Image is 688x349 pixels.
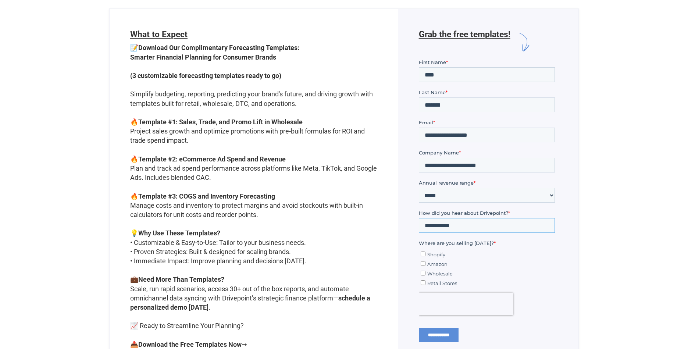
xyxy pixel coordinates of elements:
strong: Download the Free Templates Now [138,341,242,348]
span: What to Expect [130,29,188,39]
strong: Download Our Complimentary Forecasting Templates: Smarter Financial Planning for Consumer Brands [130,44,299,61]
strong: Template #3: COGS and Inventory Forecasting [138,192,275,200]
strong: Need More Than Templates? [138,275,224,283]
strong: Template #1: Sales, Trade, and Promo Lift in Wholesale [138,118,303,126]
img: arrow [510,29,536,55]
iframe: Form 1 [419,58,558,348]
strong: Why Use These Templates? [138,229,220,237]
h6: Grab the free templates! [419,29,510,55]
strong: (3 customizable forecasting templates ready to go) [130,72,281,79]
strong: Template #2: eCommerce Ad Spend and Revenue [138,155,286,163]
